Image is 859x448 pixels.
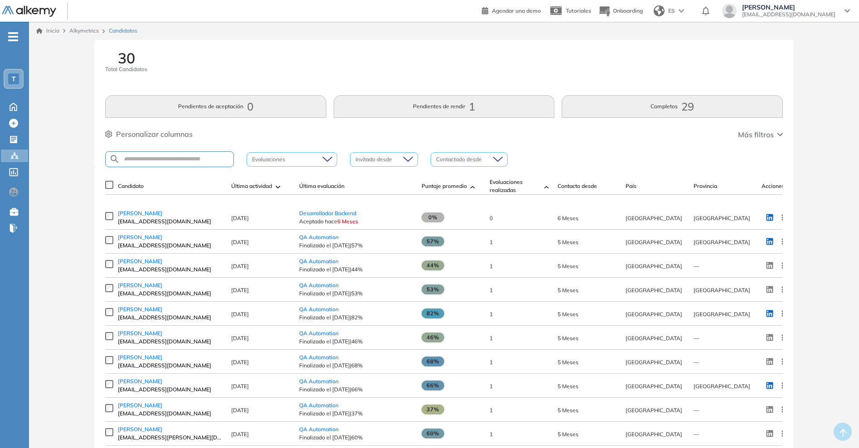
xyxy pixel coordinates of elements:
span: [GEOGRAPHIC_DATA] [694,311,750,318]
a: [PERSON_NAME] [118,401,222,409]
button: Pendientes de rendir1 [334,95,555,118]
span: Provincia [694,182,717,190]
span: QA Automation [299,234,339,241]
span: 04-mar-2025 [558,263,578,270]
span: 10-feb-2025 [558,215,578,222]
span: QA Automation [299,282,339,289]
span: ES [668,7,675,15]
span: — [694,335,699,342]
span: Última actividad [231,182,272,190]
span: [EMAIL_ADDRESS][DOMAIN_NAME] [118,337,222,346]
button: Pendientes de aceptación0 [105,95,326,118]
a: QA Automation [299,426,339,433]
div: Widget de chat [814,405,859,448]
span: [DATE] [231,311,249,318]
span: 1 [490,287,493,294]
button: Completos29 [562,95,783,118]
span: 04-mar-2025 [558,239,578,246]
a: Agendar una demo [482,5,541,15]
a: [PERSON_NAME] [118,281,222,289]
span: QA Automation [299,354,339,361]
span: Finalizado el [DATE] | 60% [299,434,413,442]
span: [GEOGRAPHIC_DATA] [626,383,682,390]
span: Contacto desde [558,182,597,190]
a: [PERSON_NAME] [118,377,222,385]
span: 30 [118,51,135,65]
span: Finalizado el [DATE] | 57% [299,241,413,250]
span: [GEOGRAPHIC_DATA] [694,239,750,246]
a: QA Automation [299,258,339,265]
span: 28-feb-2025 [558,383,578,390]
span: País [626,182,636,190]
img: world [654,5,665,16]
span: [DATE] [231,287,249,294]
button: Onboarding [598,1,643,21]
span: Candidato [118,182,144,190]
span: [EMAIL_ADDRESS][DOMAIN_NAME] [118,361,222,370]
span: Tutoriales [566,7,591,14]
span: [GEOGRAPHIC_DATA] [626,335,682,342]
span: Finalizado el [DATE] | 44% [299,265,413,274]
span: [PERSON_NAME] [118,330,162,337]
span: Finalizado el [DATE] | 53% [299,289,413,298]
img: [missing "en.ARROW_ALT" translation] [544,186,549,188]
span: — [694,359,699,366]
span: 60% [422,429,444,438]
span: Alkymetrics [69,27,99,34]
span: Finalizado el [DATE] | 68% [299,361,413,370]
span: Finalizado el [DATE] | 46% [299,337,413,346]
span: T [12,75,16,82]
a: [PERSON_NAME] [118,209,222,217]
span: [GEOGRAPHIC_DATA] [626,407,682,414]
span: 02-mar-2025 [558,359,578,366]
a: QA Automation [299,378,339,385]
img: arrow [679,9,684,13]
span: Acciones [762,182,785,190]
span: 1 [490,263,493,270]
span: 66% [422,381,444,390]
span: [DATE] [231,383,249,390]
span: [GEOGRAPHIC_DATA] [626,263,682,270]
span: [PERSON_NAME] [118,210,162,217]
span: [EMAIL_ADDRESS][DOMAIN_NAME] [118,409,222,418]
button: Más filtros [738,129,783,140]
span: [EMAIL_ADDRESS][DOMAIN_NAME] [118,265,222,274]
a: [PERSON_NAME] [118,305,222,313]
span: [EMAIL_ADDRESS][DOMAIN_NAME] [118,385,222,394]
span: [GEOGRAPHIC_DATA] [626,311,682,318]
span: [GEOGRAPHIC_DATA] [626,431,682,438]
span: [PERSON_NAME] [118,306,162,313]
span: 04-mar-2025 [558,287,578,294]
span: — [694,407,699,414]
span: — [694,431,699,438]
a: [PERSON_NAME] [118,425,222,434]
span: [GEOGRAPHIC_DATA] [626,239,682,246]
span: 6 Meses [337,218,358,225]
span: Candidatos [109,27,137,35]
span: [EMAIL_ADDRESS][DOMAIN_NAME] [742,11,835,18]
span: 1 [490,359,493,366]
span: [EMAIL_ADDRESS][PERSON_NAME][DOMAIN_NAME] [118,434,222,442]
a: QA Automation [299,402,339,409]
span: [PERSON_NAME] [118,402,162,409]
span: [PERSON_NAME] [118,282,162,289]
a: QA Automation [299,306,339,313]
a: QA Automation [299,330,339,337]
span: Puntaje promedio [422,182,467,190]
a: [PERSON_NAME] [118,329,222,337]
img: Logo [2,6,56,17]
span: 1 [490,431,493,438]
span: Agendar una demo [492,7,541,14]
span: 1 [490,239,493,246]
span: [GEOGRAPHIC_DATA] [694,383,750,390]
span: 68% [422,356,444,366]
span: Aceptado hace [299,217,413,226]
span: [EMAIL_ADDRESS][DOMAIN_NAME] [118,217,222,226]
span: 57% [422,236,444,246]
span: [PERSON_NAME] [118,378,162,385]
